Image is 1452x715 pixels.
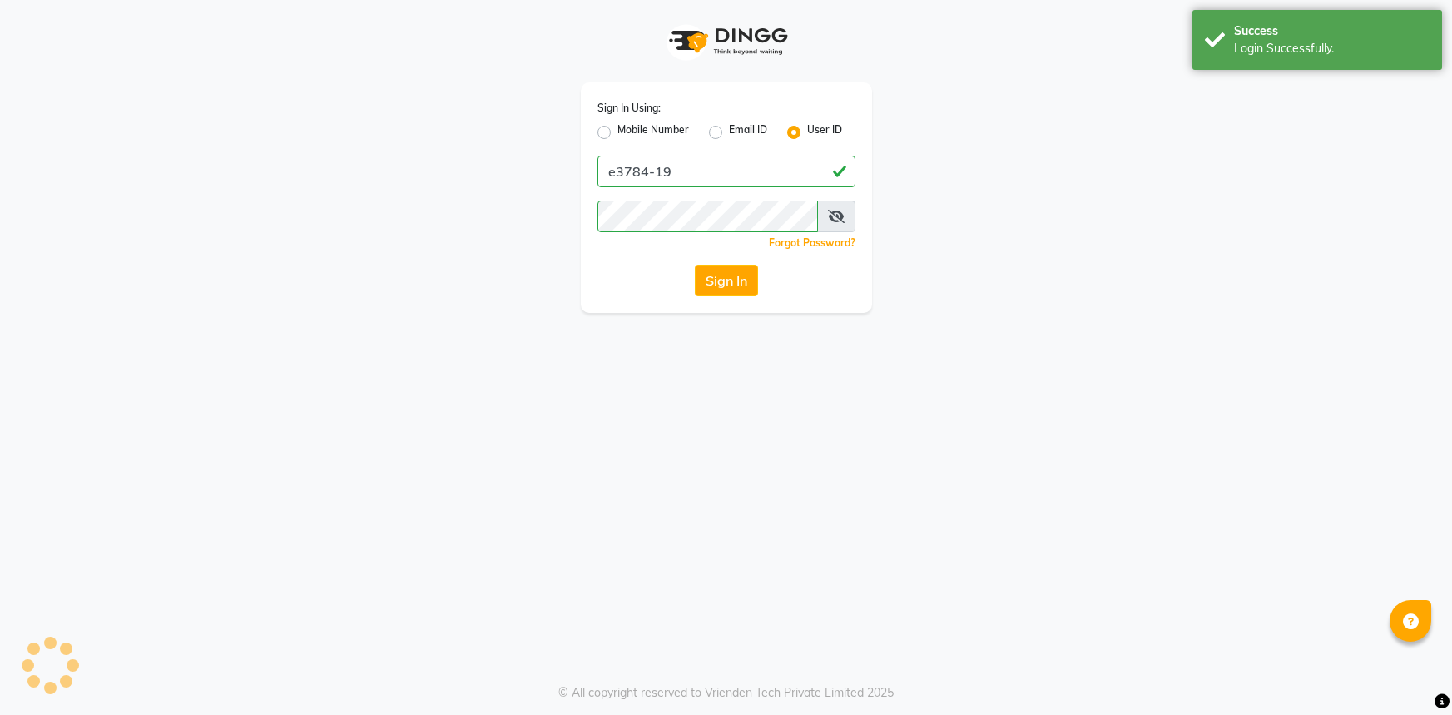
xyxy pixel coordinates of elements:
input: Username [597,156,855,187]
label: Sign In Using: [597,101,661,116]
label: Email ID [729,122,767,142]
input: Username [597,201,818,232]
iframe: chat widget [1382,648,1435,698]
label: Mobile Number [617,122,689,142]
button: Sign In [695,265,758,296]
div: Success [1234,22,1430,40]
div: Login Successfully. [1234,40,1430,57]
label: User ID [807,122,842,142]
a: Forgot Password? [769,236,855,249]
img: logo1.svg [660,17,793,66]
